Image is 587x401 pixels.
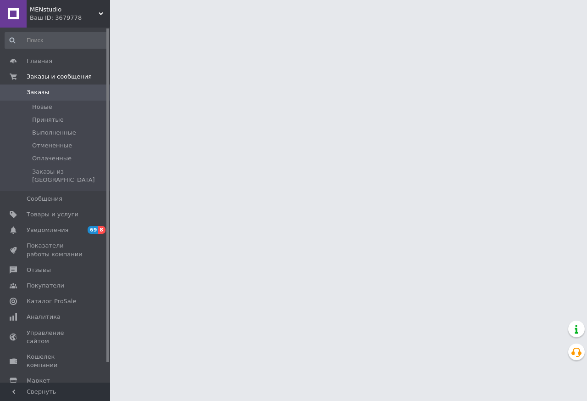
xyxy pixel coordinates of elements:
span: Принятые [32,116,64,124]
span: Выполненные [32,129,76,137]
div: Ваш ID: 3679778 [30,14,110,22]
span: Отмененные [32,141,72,150]
span: Заказы из [GEOGRAPHIC_DATA] [32,168,107,184]
span: 8 [98,226,105,234]
span: 69 [88,226,98,234]
span: Каталог ProSale [27,297,76,305]
span: Отзывы [27,266,51,274]
span: Заказы [27,88,49,96]
input: Поиск [5,32,108,49]
span: Маркет [27,377,50,385]
span: Показатели работы компании [27,242,85,258]
span: Уведомления [27,226,68,234]
span: Аналитика [27,313,61,321]
span: Кошелек компании [27,353,85,369]
span: Покупатели [27,282,64,290]
span: Товары и услуги [27,210,78,219]
span: Управление сайтом [27,329,85,345]
span: Заказы и сообщения [27,73,92,81]
span: Оплаченные [32,154,72,163]
span: MENstudio [30,6,99,14]
span: Новые [32,103,52,111]
span: Сообщения [27,195,62,203]
span: Главная [27,57,52,65]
